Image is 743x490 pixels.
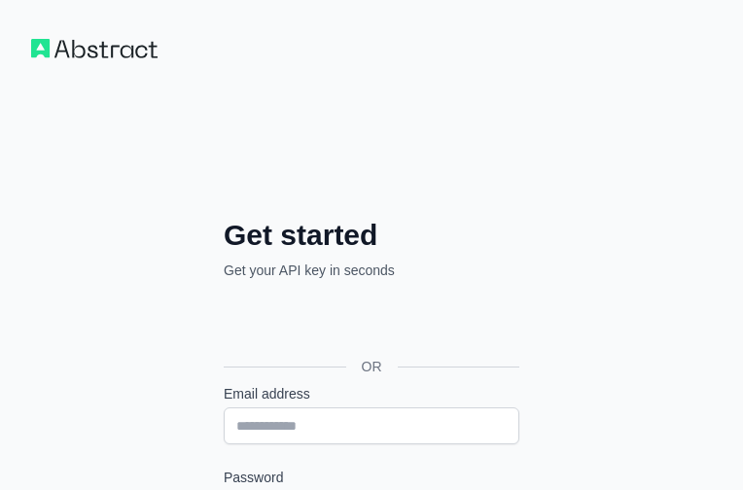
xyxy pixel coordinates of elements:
img: Workflow [31,39,158,58]
span: OR [346,357,398,376]
p: Get your API key in seconds [224,261,519,280]
label: Email address [224,384,519,403]
label: Password [224,468,519,487]
iframe: Nút Đăng nhập bằng Google [214,301,525,344]
h2: Get started [224,218,519,253]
